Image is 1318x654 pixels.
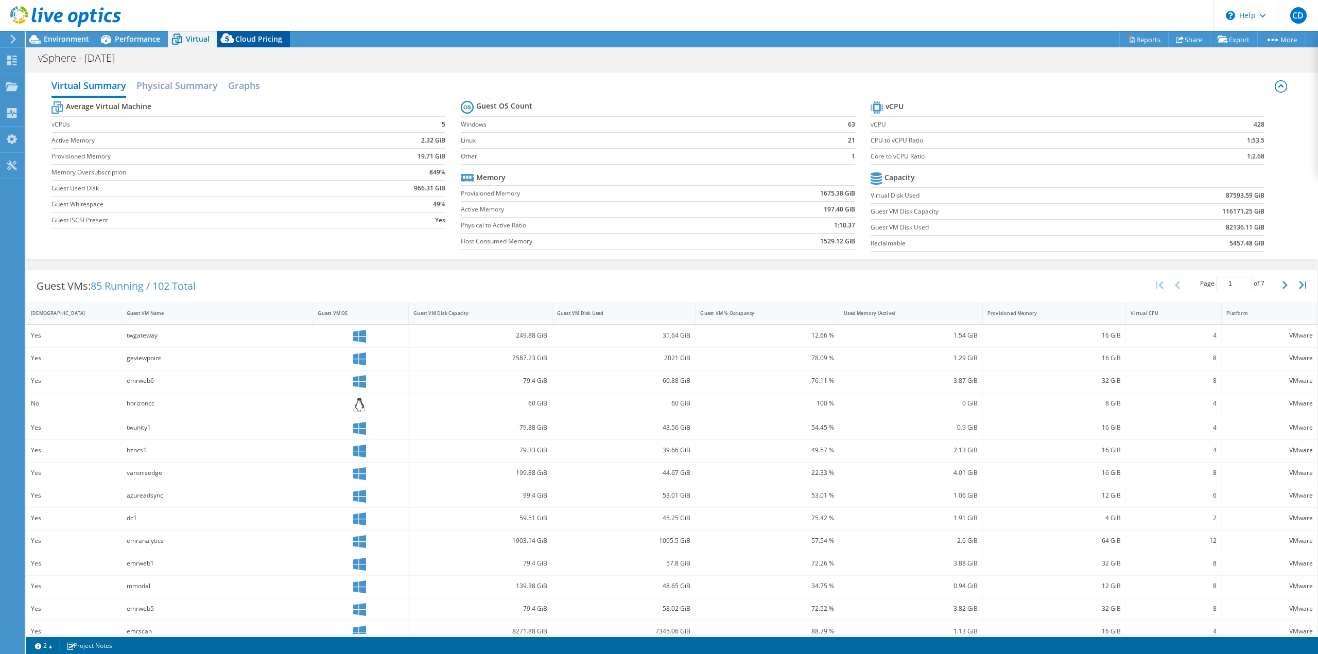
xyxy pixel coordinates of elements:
label: Guest VM Disk Used [871,222,1120,233]
div: hzncs1 [127,445,308,456]
div: 44.67 GiB [557,467,691,479]
div: 31.64 GiB [557,330,691,341]
div: 72.26 % [700,558,834,569]
div: 1.54 GiB [844,330,978,341]
div: 1.29 GiB [844,352,978,364]
label: Guest iSCSI Present [51,215,351,225]
div: 4 [1131,626,1217,637]
div: 4 [1131,398,1217,409]
div: VMware [1226,352,1313,364]
b: 966.31 GiB [414,183,445,193]
div: 0.94 GiB [844,580,978,592]
div: 57.8 GiB [557,558,691,569]
div: Yes [31,330,117,341]
label: Provisioned Memory [461,188,731,199]
div: 79.4 GiB [413,375,547,386]
div: 32 GiB [987,603,1121,614]
div: 0 GiB [844,398,978,409]
div: 16 GiB [987,626,1121,637]
div: Guest VM Name [127,310,296,316]
b: 1:53.5 [1247,135,1264,146]
div: 53.01 % [700,490,834,501]
b: 87593.59 GiB [1226,190,1264,201]
div: 12 [1131,535,1217,546]
label: Virtual Disk Used [871,190,1120,201]
label: Physical to Active Ratio [461,220,731,231]
label: Provisioned Memory [51,151,351,162]
div: 8 GiB [987,398,1121,409]
div: [DEMOGRAPHIC_DATA] [31,310,105,316]
div: Yes [31,467,117,479]
b: 116171.25 GiB [1222,206,1264,217]
div: VMware [1226,535,1313,546]
div: 16 GiB [987,330,1121,341]
div: 49.57 % [700,445,834,456]
b: vCPU [886,101,904,112]
div: Yes [31,352,117,364]
label: Windows [461,119,819,130]
a: Share [1168,31,1210,47]
h2: Physical Summary [136,75,218,96]
div: varonisedge [127,467,308,479]
div: Guest VM Disk Capacity [413,310,535,316]
div: dc1 [127,512,308,524]
div: twgateway [127,330,308,341]
div: 39.66 GiB [557,445,691,456]
input: jump to page [1216,277,1252,290]
div: 4 [1131,330,1217,341]
div: 79.4 GiB [413,558,547,569]
div: 16 GiB [987,467,1121,479]
label: Other [461,151,819,162]
label: Guest Used Disk [51,183,351,193]
div: VMware [1226,626,1313,637]
div: 32 GiB [987,375,1121,386]
b: Guest OS Count [476,101,532,111]
div: Yes [31,558,117,569]
label: Guest VM Disk Capacity [871,206,1120,217]
div: emrweb6 [127,375,308,386]
b: 2.32 GiB [421,135,445,146]
a: More [1257,31,1305,47]
div: Yes [31,626,117,637]
div: 45.25 GiB [557,512,691,524]
div: VMware [1226,445,1313,456]
div: 43.56 GiB [557,422,691,433]
div: Yes [31,490,117,501]
div: geviewpoint [127,352,308,364]
div: 2021 GiB [557,352,691,364]
div: No [31,398,117,409]
div: 12 GiB [987,490,1121,501]
b: 5 [442,119,445,130]
span: Environment [44,34,89,44]
div: Yes [31,445,117,456]
div: VMware [1226,580,1313,592]
div: 8 [1131,580,1217,592]
b: 5457.48 GiB [1229,238,1264,249]
div: 6 [1131,490,1217,501]
div: Used Memory (Active) [844,310,965,316]
div: 199.88 GiB [413,467,547,479]
span: 85 Running / 102 Total [91,279,196,293]
div: 60 GiB [413,398,547,409]
label: Host Consumed Memory [461,236,731,246]
div: 8 [1131,603,1217,614]
div: 79.4 GiB [413,603,547,614]
div: 8271.88 GiB [413,626,547,637]
a: Project Notes [59,639,119,652]
b: 1:10.37 [834,220,855,231]
b: Capacity [885,172,915,183]
div: 8 [1131,467,1217,479]
div: 4 [1131,422,1217,433]
div: Yes [31,603,117,614]
b: Memory [476,172,506,183]
div: twunity1 [127,422,308,433]
div: VMware [1226,330,1313,341]
div: VMware [1226,490,1313,501]
div: VMware [1226,375,1313,386]
div: VMware [1226,512,1313,524]
div: 4 GiB [987,512,1121,524]
b: Yes [435,215,445,225]
span: Cloud Pricing [235,34,282,44]
div: 72.52 % [700,603,834,614]
div: 1.91 GiB [844,512,978,524]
